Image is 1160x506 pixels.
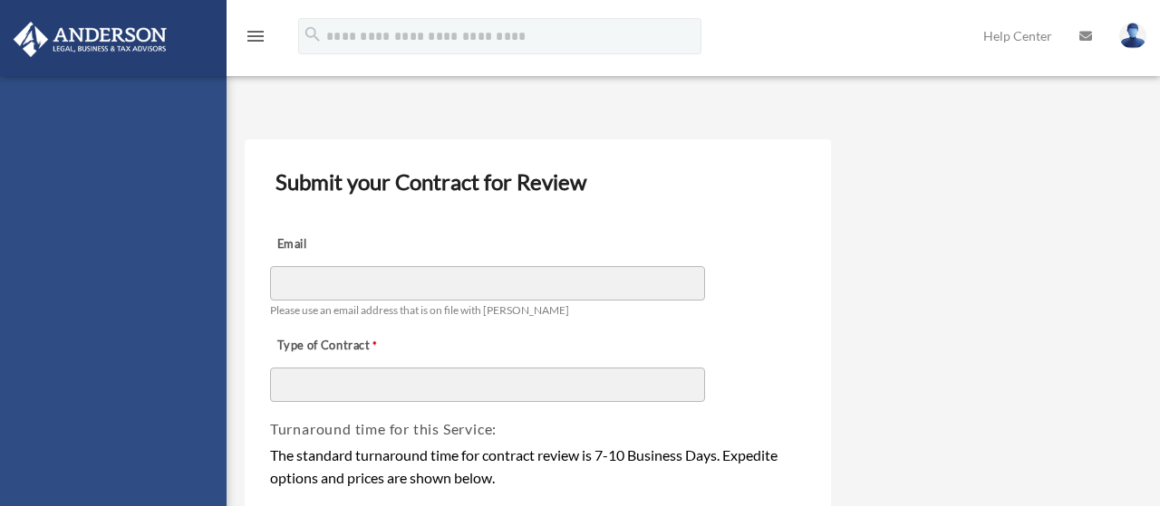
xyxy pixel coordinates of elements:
[245,25,266,47] i: menu
[270,334,451,359] label: Type of Contract
[245,32,266,47] a: menu
[8,22,172,57] img: Anderson Advisors Platinum Portal
[303,24,323,44] i: search
[270,420,497,437] span: Turnaround time for this Service:
[268,163,807,201] h3: Submit your Contract for Review
[1119,23,1146,49] img: User Pic
[270,233,451,258] label: Email
[270,303,569,317] span: Please use an email address that is on file with [PERSON_NAME]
